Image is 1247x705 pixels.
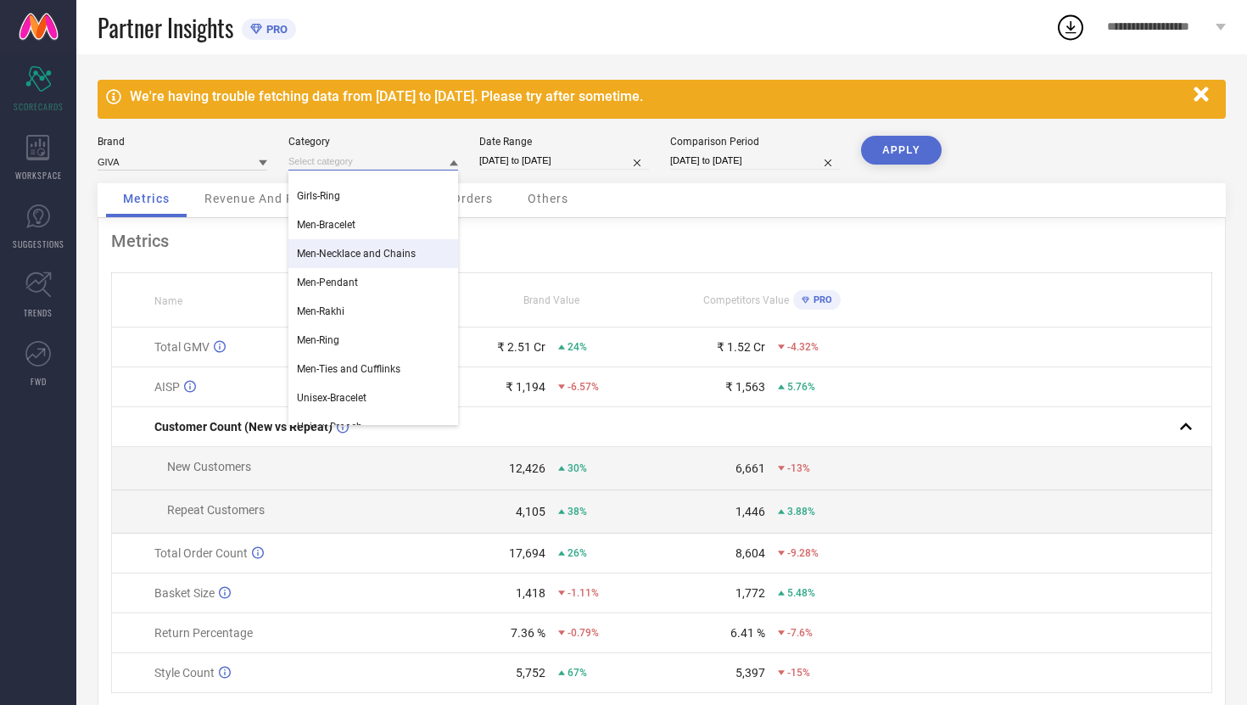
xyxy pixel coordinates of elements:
[288,239,458,268] div: Men-Necklace and Chains
[297,305,344,317] span: Men-Rakhi
[568,506,587,518] span: 38%
[1055,12,1086,42] div: Open download list
[288,355,458,383] div: Men-Ties and Cufflinks
[809,294,832,305] span: PRO
[787,341,819,353] span: -4.32%
[787,587,815,599] span: 5.48%
[787,547,819,559] span: -9.28%
[297,248,416,260] span: Men-Necklace and Chains
[297,421,362,433] span: Unisex-Brooch
[516,505,545,518] div: 4,105
[787,506,815,518] span: 3.88%
[725,380,765,394] div: ₹ 1,563
[297,334,339,346] span: Men-Ring
[14,100,64,113] span: SCORECARDS
[516,666,545,680] div: 5,752
[787,627,813,639] span: -7.6%
[13,238,64,250] span: SUGGESTIONS
[730,626,765,640] div: 6.41 %
[568,587,599,599] span: -1.11%
[297,277,358,288] span: Men-Pendant
[288,268,458,297] div: Men-Pendant
[787,462,810,474] span: -13%
[787,381,815,393] span: 5.76%
[288,383,458,412] div: Unisex-Bracelet
[670,152,840,170] input: Select comparison period
[288,326,458,355] div: Men-Ring
[15,169,62,182] span: WORKSPACE
[568,341,587,353] span: 24%
[262,23,288,36] span: PRO
[154,546,248,560] span: Total Order Count
[497,340,545,354] div: ₹ 2.51 Cr
[735,546,765,560] div: 8,604
[528,192,568,205] span: Others
[735,666,765,680] div: 5,397
[717,340,765,354] div: ₹ 1.52 Cr
[506,380,545,394] div: ₹ 1,194
[288,136,458,148] div: Category
[511,626,545,640] div: 7.36 %
[479,136,649,148] div: Date Range
[204,192,328,205] span: Revenue And Pricing
[735,505,765,518] div: 1,446
[123,192,170,205] span: Metrics
[154,626,253,640] span: Return Percentage
[288,412,458,441] div: Unisex-Brooch
[154,380,180,394] span: AISP
[98,136,267,148] div: Brand
[735,586,765,600] div: 1,772
[516,586,545,600] div: 1,418
[167,460,251,473] span: New Customers
[568,381,599,393] span: -6.57%
[154,586,215,600] span: Basket Size
[130,88,1185,104] div: We're having trouble fetching data from [DATE] to [DATE]. Please try after sometime.
[297,219,355,231] span: Men-Bracelet
[735,462,765,475] div: 6,661
[111,231,1212,251] div: Metrics
[154,666,215,680] span: Style Count
[31,375,47,388] span: FWD
[288,297,458,326] div: Men-Rakhi
[509,546,545,560] div: 17,694
[479,152,649,170] input: Select date range
[288,153,458,171] input: Select category
[154,340,210,354] span: Total GMV
[154,295,182,307] span: Name
[861,136,942,165] button: APPLY
[670,136,840,148] div: Comparison Period
[568,627,599,639] span: -0.79%
[167,503,265,517] span: Repeat Customers
[288,210,458,239] div: Men-Bracelet
[787,667,810,679] span: -15%
[509,462,545,475] div: 12,426
[568,667,587,679] span: 67%
[154,420,333,434] span: Customer Count (New vs Repeat)
[288,182,458,210] div: Girls-Ring
[297,363,400,375] span: Men-Ties and Cufflinks
[568,462,587,474] span: 30%
[703,294,789,306] span: Competitors Value
[297,190,340,202] span: Girls-Ring
[523,294,579,306] span: Brand Value
[568,547,587,559] span: 26%
[297,392,366,404] span: Unisex-Bracelet
[98,10,233,45] span: Partner Insights
[24,306,53,319] span: TRENDS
